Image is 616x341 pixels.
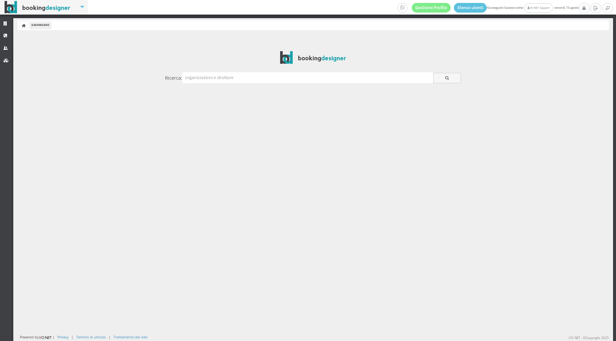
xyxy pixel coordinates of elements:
[524,3,552,13] a: I/O NET Support
[20,335,54,340] div: Powered by |
[30,22,51,29] li: Dashboard
[113,335,148,339] a: Trattamento dei dati
[39,335,53,340] img: ionet_small_logo.png
[454,3,487,13] a: Elenco utenti
[76,335,106,339] a: Termini di utilizzo
[165,75,182,81] h4: Ricerca:
[182,72,433,83] input: organizzazioni e strutture
[71,335,73,339] div: |
[5,1,70,14] img: BookingDesigner.com
[57,335,68,339] a: Privacy
[109,335,111,339] div: |
[280,51,346,64] img: BookingDesigner.com
[412,3,451,13] a: Gestione Profilo
[397,3,579,13] span: Hai eseguito l'accesso come: venerdì, 15 agosto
